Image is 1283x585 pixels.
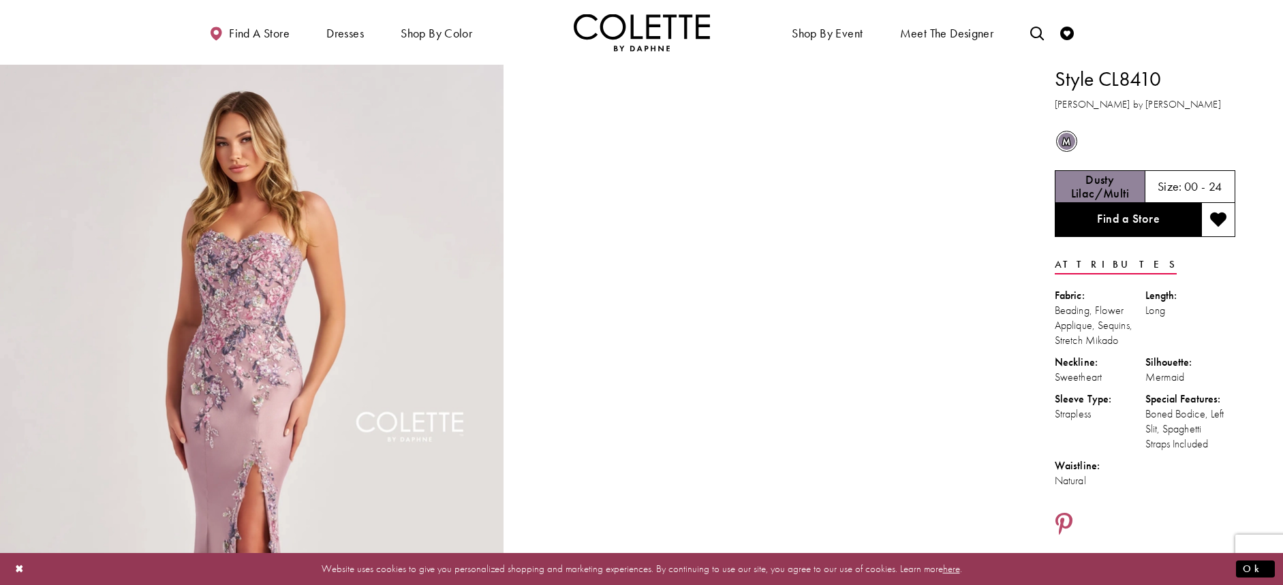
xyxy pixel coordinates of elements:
[510,65,1014,317] video: Style CL8410 Colette by Daphne #1 autoplay loop mute video
[1055,97,1235,112] h3: [PERSON_NAME] by [PERSON_NAME]
[900,27,994,40] span: Meet the designer
[1184,180,1222,193] h5: 00 - 24
[1055,392,1145,407] div: Sleeve Type:
[1055,355,1145,370] div: Neckline:
[1055,129,1079,153] div: Dusty Lilac/Multi
[1055,288,1145,303] div: Fabric:
[1055,65,1235,93] h1: Style CL8410
[1145,407,1236,452] div: Boned Bodice, Left Slit, Spaghetti Straps Included
[1055,303,1145,348] div: Beading, Flower Applique, Sequins, Stretch Mikado
[401,27,472,40] span: Shop by color
[8,557,31,581] button: Close Dialog
[229,27,290,40] span: Find a store
[1145,355,1236,370] div: Silhouette:
[326,27,364,40] span: Dresses
[1055,173,1145,200] h5: Chosen color
[1145,392,1236,407] div: Special Features:
[1145,303,1236,318] div: Long
[323,14,367,51] span: Dresses
[1145,288,1236,303] div: Length:
[574,14,710,51] img: Colette by Daphne
[1055,203,1201,237] a: Find a Store
[1055,407,1145,422] div: Strapless
[1055,129,1235,155] div: Product color controls state depends on size chosen
[1055,458,1145,473] div: Waistline:
[1055,370,1145,385] div: Sweetheart
[1057,14,1077,51] a: Check Wishlist
[98,560,1185,578] p: Website uses cookies to give you personalized shopping and marketing experiences. By continuing t...
[1158,178,1182,194] span: Size:
[1201,203,1235,237] button: Add to wishlist
[1055,512,1073,538] a: Share using Pinterest - Opens in new tab
[1027,14,1047,51] a: Toggle search
[1055,255,1177,274] a: Attributes
[1145,370,1236,385] div: Mermaid
[206,14,293,51] a: Find a store
[397,14,476,51] span: Shop by color
[897,14,998,51] a: Meet the designer
[792,27,863,40] span: Shop By Event
[574,14,710,51] a: Visit Home Page
[1236,560,1275,578] button: Submit Dialog
[788,14,866,51] span: Shop By Event
[1055,473,1145,488] div: Natural
[943,562,960,575] a: here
